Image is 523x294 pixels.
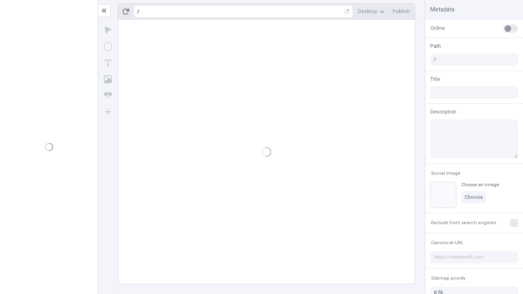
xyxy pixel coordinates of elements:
[430,251,518,263] input: https://makeswift.com
[358,8,377,15] span: Desktop
[429,218,498,228] button: Exclude from search engines
[465,194,483,200] span: Choose
[429,169,462,178] button: Social Image
[431,275,465,281] span: Sitemap priority
[430,76,440,83] span: Title
[461,191,486,203] button: Choose
[431,220,496,226] span: Exclude from search engines
[461,182,499,188] div: Choose an image
[430,42,441,50] span: Path
[137,8,139,15] div: /
[101,72,115,87] button: Image
[355,5,388,18] button: Desktop
[389,5,413,18] button: Publish
[101,56,115,70] button: Text
[429,238,465,248] button: Canonical URL
[393,8,410,15] span: Publish
[431,170,460,176] span: Social Image
[430,24,445,32] span: Online
[430,108,456,116] span: Description
[429,274,467,283] button: Sitemap priority
[431,240,463,246] span: Canonical URL
[101,39,115,54] button: Box
[101,88,115,103] button: Button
